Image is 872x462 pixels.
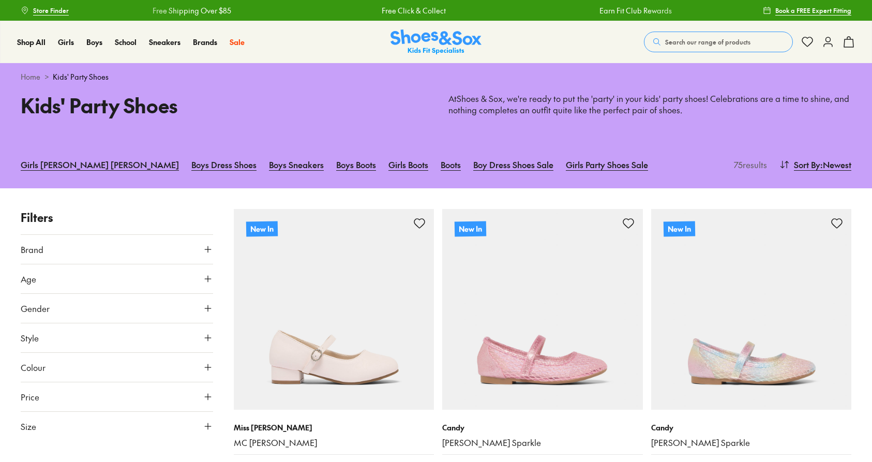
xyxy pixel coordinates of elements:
a: [PERSON_NAME] Sparkle [442,437,643,449]
a: Sale [230,37,245,48]
button: Colour [21,353,213,382]
a: Free Click & Collect [381,5,445,16]
span: Age [21,273,36,285]
a: Boys [86,37,102,48]
span: Colour [21,361,46,374]
button: Sort By:Newest [779,153,851,176]
a: Shoes & Sox [390,29,482,55]
span: Girls [58,37,74,47]
a: Sneakers [149,37,181,48]
img: SNS_Logo_Responsive.svg [390,29,482,55]
a: New In [234,209,434,410]
p: New In [246,221,277,236]
a: Brands [193,37,217,48]
span: Style [21,332,39,344]
a: Book a FREE Expert Fitting [763,1,851,20]
p: Candy [651,422,852,433]
a: Store Finder [21,1,69,20]
span: Shop All [17,37,46,47]
a: New In [442,209,643,410]
span: Book a FREE Expert Fitting [775,6,851,15]
a: Boy Dress Shoes Sale [473,153,553,176]
a: Boys Boots [336,153,376,176]
button: Gender [21,294,213,323]
h1: Kids' Party Shoes [21,91,424,120]
span: Brands [193,37,217,47]
div: > [21,71,851,82]
a: Girls [58,37,74,48]
button: Age [21,264,213,293]
span: Search our range of products [665,37,750,47]
button: Brand [21,235,213,264]
span: Store Finder [33,6,69,15]
button: Style [21,323,213,352]
button: Price [21,382,213,411]
span: Sort By [794,158,820,171]
a: Girls Boots [388,153,428,176]
a: Boys Sneakers [269,153,324,176]
a: Girls Party Shoes Sale [566,153,648,176]
a: Shop All [17,37,46,48]
a: School [115,37,137,48]
p: New In [455,221,486,236]
span: School [115,37,137,47]
a: Earn Fit Club Rewards [599,5,671,16]
a: MC [PERSON_NAME] [234,437,434,449]
a: Boys Dress Shoes [191,153,257,176]
p: Filters [21,209,213,226]
p: At , we're ready to put the 'party' in your kids' party shoes! Celebrations are a time to shine, ... [448,93,851,116]
span: Gender [21,302,50,315]
a: Home [21,71,40,82]
a: New In [651,209,852,410]
a: Free Shipping Over $85 [153,5,231,16]
button: Size [21,412,213,441]
p: New In [663,221,695,236]
a: Boots [441,153,461,176]
span: Sale [230,37,245,47]
p: Candy [442,422,643,433]
p: Miss [PERSON_NAME] [234,422,434,433]
a: Girls [PERSON_NAME] [PERSON_NAME] [21,153,179,176]
span: : Newest [820,158,851,171]
p: 75 results [730,158,767,171]
a: [PERSON_NAME] Sparkle [651,437,852,449]
span: Boys [86,37,102,47]
span: Sneakers [149,37,181,47]
span: Kids' Party Shoes [53,71,109,82]
a: Shoes & Sox [457,93,503,104]
button: Search our range of products [644,32,793,52]
span: Price [21,391,39,403]
span: Brand [21,243,43,256]
span: Size [21,420,36,433]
